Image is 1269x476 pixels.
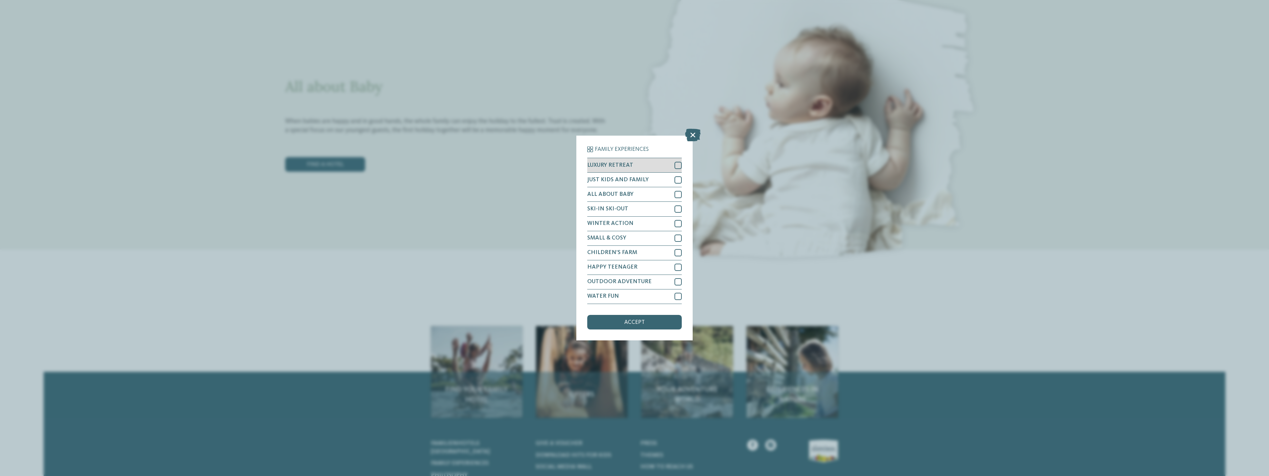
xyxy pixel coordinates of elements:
[587,264,637,270] span: HAPPY TEENAGER
[587,177,649,183] span: JUST KIDS AND FAMILY
[587,192,634,197] span: ALL ABOUT BABY
[587,206,628,212] span: SKI-IN SKI-OUT
[624,320,645,325] span: accept
[587,235,626,241] span: SMALL & COSY
[587,279,652,285] span: OUTDOOR ADVENTURE
[587,250,637,256] span: CHILDREN’S FARM
[587,221,634,227] span: WINTER ACTION
[595,147,649,152] span: Family Experiences
[587,293,619,299] span: WATER FUN
[587,162,633,168] span: LUXURY RETREAT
